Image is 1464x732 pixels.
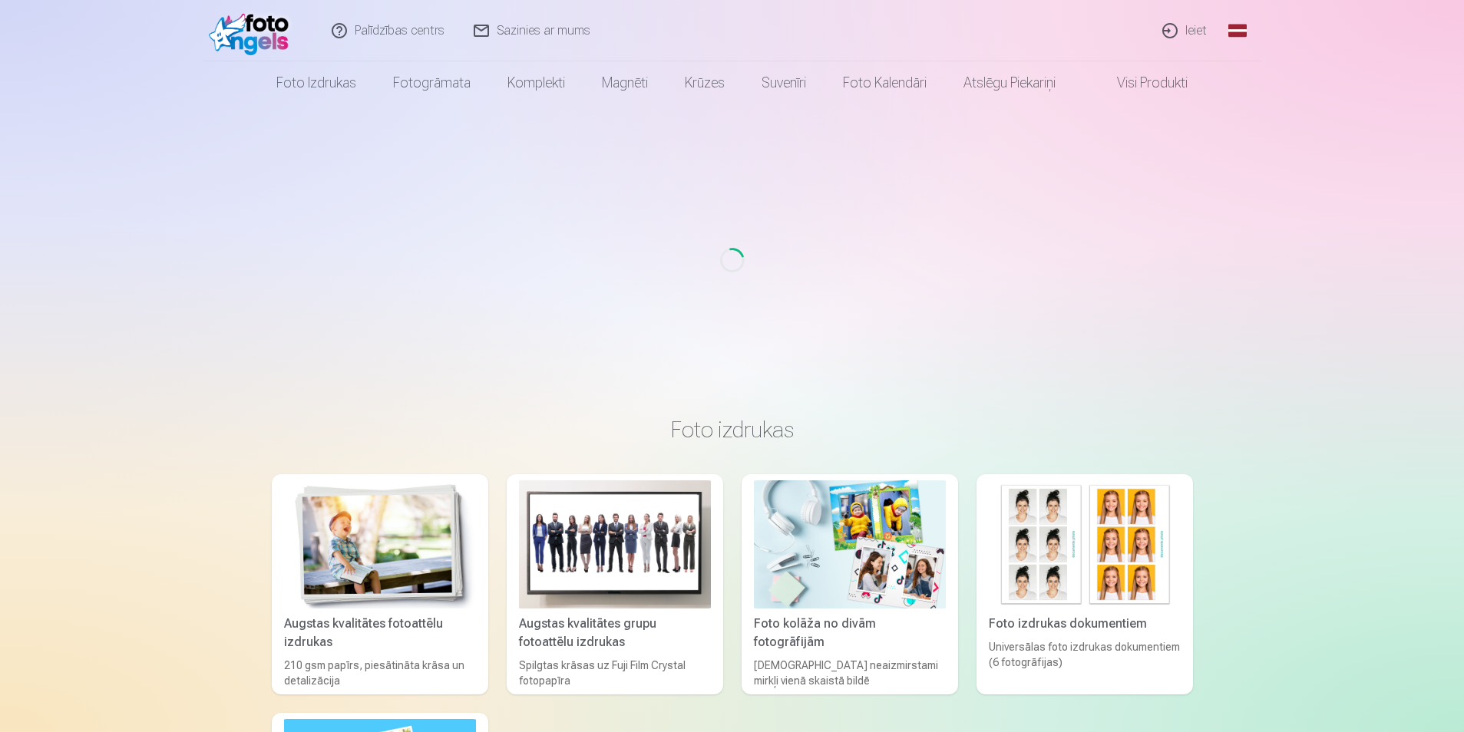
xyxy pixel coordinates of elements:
[278,615,482,651] div: Augstas kvalitātes fotoattēlu izdrukas
[519,480,711,608] img: Augstas kvalitātes grupu fotoattēlu izdrukas
[1074,61,1206,104] a: Visi produkti
[748,658,952,688] div: [DEMOGRAPHIC_DATA] neaizmirstami mirkļi vienā skaistā bildē
[977,474,1193,694] a: Foto izdrukas dokumentiemFoto izdrukas dokumentiemUniversālas foto izdrukas dokumentiem (6 fotogr...
[754,480,946,608] img: Foto kolāža no divām fotogrāfijām
[742,474,958,694] a: Foto kolāža no divām fotogrāfijāmFoto kolāža no divām fotogrāfijām[DEMOGRAPHIC_DATA] neaizmirstam...
[375,61,489,104] a: Fotogrāmata
[666,61,743,104] a: Krūzes
[507,474,723,694] a: Augstas kvalitātes grupu fotoattēlu izdrukasAugstas kvalitātes grupu fotoattēlu izdrukasSpilgtas ...
[583,61,666,104] a: Magnēti
[284,416,1181,443] h3: Foto izdrukas
[825,61,945,104] a: Foto kalendāri
[489,61,583,104] a: Komplekti
[284,480,476,608] img: Augstas kvalitātes fotoattēlu izdrukas
[983,615,1187,633] div: Foto izdrukas dokumentiem
[209,6,297,55] img: /fa1
[513,615,717,651] div: Augstas kvalitātes grupu fotoattēlu izdrukas
[272,474,488,694] a: Augstas kvalitātes fotoattēlu izdrukasAugstas kvalitātes fotoattēlu izdrukas210 gsm papīrs, piesā...
[743,61,825,104] a: Suvenīri
[748,615,952,651] div: Foto kolāža no divām fotogrāfijām
[278,658,482,688] div: 210 gsm papīrs, piesātināta krāsa un detalizācija
[258,61,375,104] a: Foto izdrukas
[983,639,1187,688] div: Universālas foto izdrukas dokumentiem (6 fotogrāfijas)
[945,61,1074,104] a: Atslēgu piekariņi
[513,658,717,688] div: Spilgtas krāsas uz Fuji Film Crystal fotopapīra
[989,480,1181,608] img: Foto izdrukas dokumentiem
